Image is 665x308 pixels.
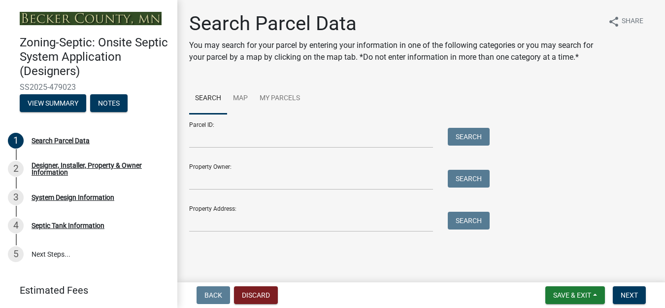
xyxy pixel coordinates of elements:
wm-modal-confirm: Notes [90,100,128,108]
div: 5 [8,246,24,262]
a: Search [189,83,227,115]
button: Back [197,286,230,304]
button: Search [448,170,490,188]
p: You may search for your parcel by entering your information in one of the following categories or... [189,39,600,63]
a: Estimated Fees [8,280,162,300]
button: Search [448,128,490,146]
button: shareShare [600,12,651,31]
span: SS2025-479023 [20,82,158,92]
div: 3 [8,190,24,205]
span: Share [622,16,643,28]
i: share [608,16,620,28]
button: Discard [234,286,278,304]
img: Becker County, Minnesota [20,12,162,25]
button: Save & Exit [545,286,605,304]
a: My Parcels [254,83,306,115]
button: Search [448,212,490,230]
div: 2 [8,161,24,177]
h1: Search Parcel Data [189,12,600,36]
div: Septic Tank Information [32,222,104,229]
span: Save & Exit [553,291,591,299]
h4: Zoning-Septic: Onsite Septic System Application (Designers) [20,36,169,78]
div: System Design Information [32,194,114,201]
button: Notes [90,94,128,112]
div: Search Parcel Data [32,137,90,144]
button: Next [613,286,646,304]
a: Map [227,83,254,115]
div: 4 [8,218,24,233]
wm-modal-confirm: Summary [20,100,86,108]
div: Designer, Installer, Property & Owner Information [32,162,162,176]
span: Next [621,291,638,299]
button: View Summary [20,94,86,112]
span: Back [204,291,222,299]
div: 1 [8,133,24,149]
